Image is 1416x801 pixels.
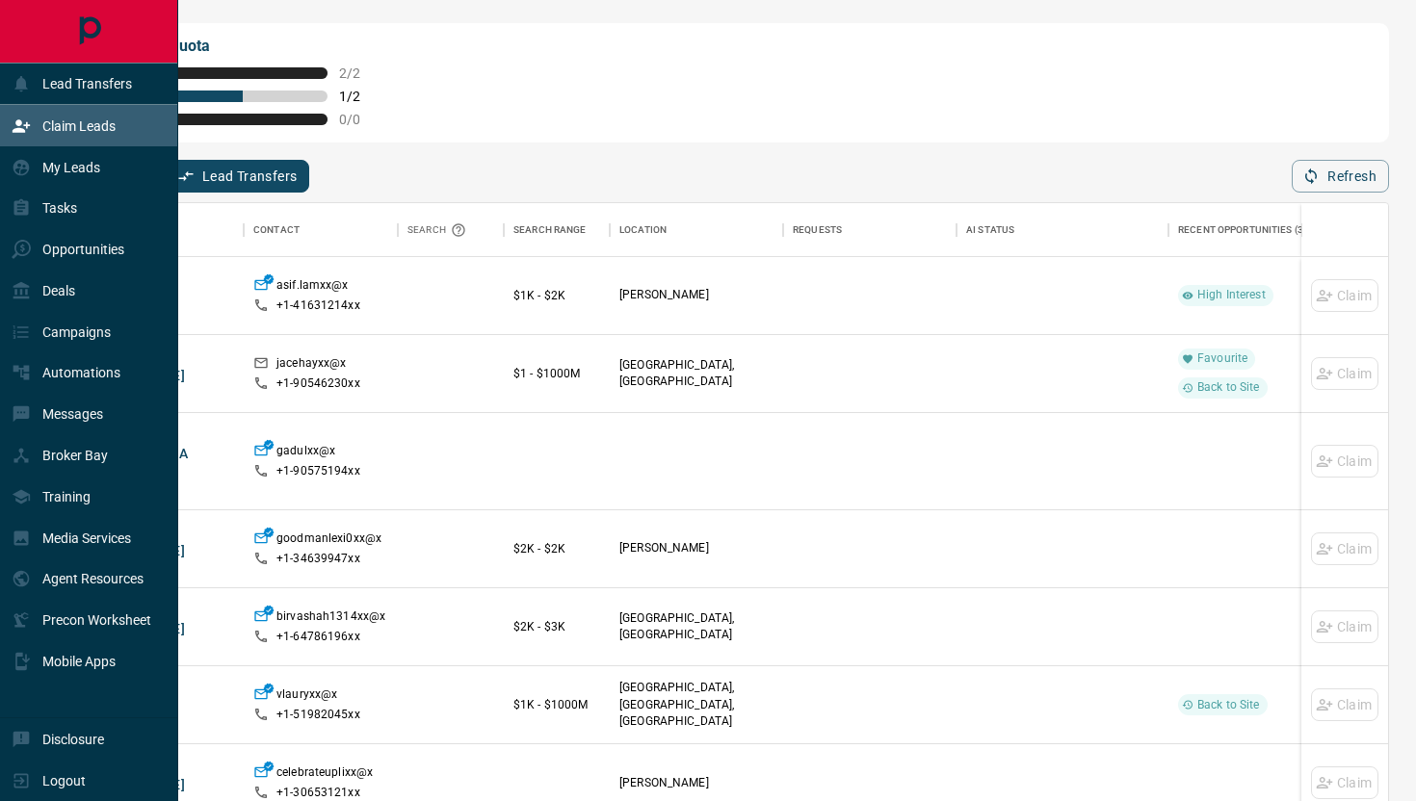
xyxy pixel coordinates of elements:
[244,203,398,257] div: Contact
[619,775,774,791] p: [PERSON_NAME]
[276,297,360,314] p: +1- 41631214xx
[957,203,1168,257] div: AI Status
[1190,697,1268,713] span: Back to Site
[276,764,373,785] p: celebrateuplixx@x
[70,203,244,257] div: Name
[276,375,360,392] p: +1- 90546230xx
[619,287,774,303] p: [PERSON_NAME]
[276,707,360,723] p: +1- 51982045xx
[619,203,667,257] div: Location
[1178,203,1320,257] div: Recent Opportunities (30d)
[276,277,349,297] p: asif.lamxx@x
[1168,203,1361,257] div: Recent Opportunities (30d)
[339,65,381,81] span: 2 / 2
[793,203,842,257] div: Requests
[513,365,600,382] p: $1 - $1000M
[276,608,385,629] p: birvashah1314xx@x
[966,203,1014,257] div: AI Status
[167,160,310,193] button: Lead Transfers
[1190,350,1255,367] span: Favourite
[104,35,381,58] p: My Daily Quota
[276,551,360,567] p: +1- 34639947xx
[513,203,587,257] div: Search Range
[276,530,381,551] p: goodmanlexi0xx@x
[276,629,360,645] p: +1- 64786196xx
[619,610,774,643] p: [GEOGRAPHIC_DATA], [GEOGRAPHIC_DATA]
[276,785,360,801] p: +1- 30653121xx
[276,463,360,479] p: +1- 90575194xx
[1190,379,1268,396] span: Back to Site
[619,540,774,556] p: [PERSON_NAME]
[619,680,774,729] p: [GEOGRAPHIC_DATA], [GEOGRAPHIC_DATA], [GEOGRAPHIC_DATA]
[513,696,600,713] p: $1K - $1000M
[276,686,337,707] p: vlauryxx@x
[339,112,381,127] span: 0 / 0
[619,357,774,390] p: [GEOGRAPHIC_DATA], [GEOGRAPHIC_DATA]
[1292,160,1389,193] button: Refresh
[513,618,600,635] p: $2K - $3K
[513,287,600,304] p: $1K - $2K
[783,203,957,257] div: Requests
[407,203,471,257] div: Search
[276,355,346,375] p: jacehayxx@x
[504,203,610,257] div: Search Range
[513,540,600,557] p: $2K - $2K
[253,203,300,257] div: Contact
[610,203,783,257] div: Location
[1190,287,1273,303] span: High Interest
[276,443,335,463] p: gadulxx@x
[339,89,381,104] span: 1 / 2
